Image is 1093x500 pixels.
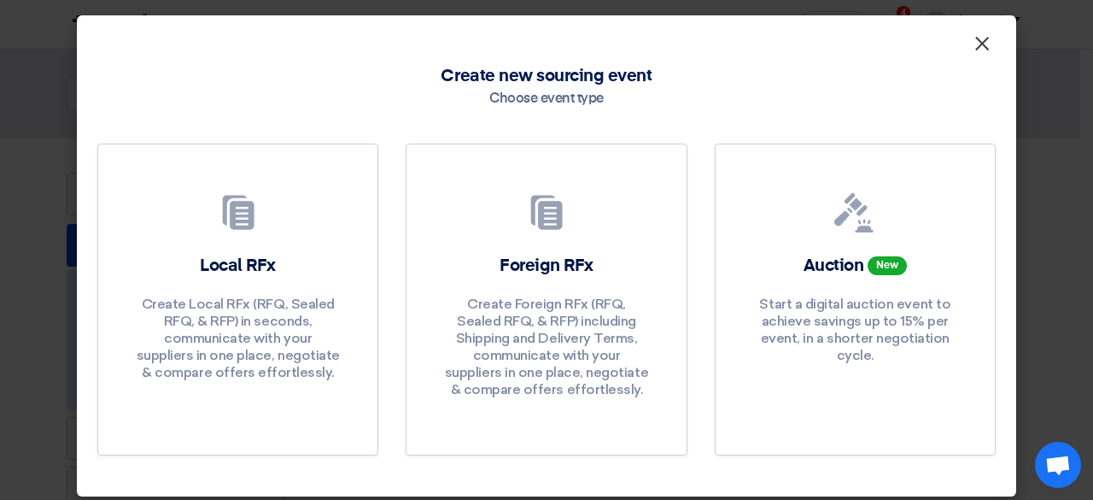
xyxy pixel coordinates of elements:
div: Open chat [1035,442,1081,488]
a: Local RFx Create Local RFx (RFQ, Sealed RFQ, & RFP) in seconds, communicate with your suppliers i... [97,144,378,456]
a: Auction New Start a digital auction event to achieve savings up to 15% per event, in a shorter ne... [715,144,996,456]
button: Close [960,27,1004,62]
p: Start a digital auction event to achieve savings up to 15% per event, in a shorter negotiation cy... [752,296,957,364]
a: Foreign RFx Create Foreign RFx (RFQ, Sealed RFQ, & RFP) including Shipping and Delivery Terms, co... [406,144,687,456]
p: Create Local RFx (RFQ, Sealed RFQ, & RFP) in seconds, communicate with your suppliers in one plac... [136,296,341,381]
span: New [868,256,907,275]
span: Auction [804,257,864,274]
span: Create new sourcing event [441,63,652,89]
h2: Foreign RFx [500,254,593,278]
p: Create Foreign RFx (RFQ, Sealed RFQ, & RFP) including Shipping and Delivery Terms, communicate wi... [444,296,649,398]
div: Choose event type [489,89,604,109]
span: × [973,31,991,65]
h2: Local RFx [200,254,276,278]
